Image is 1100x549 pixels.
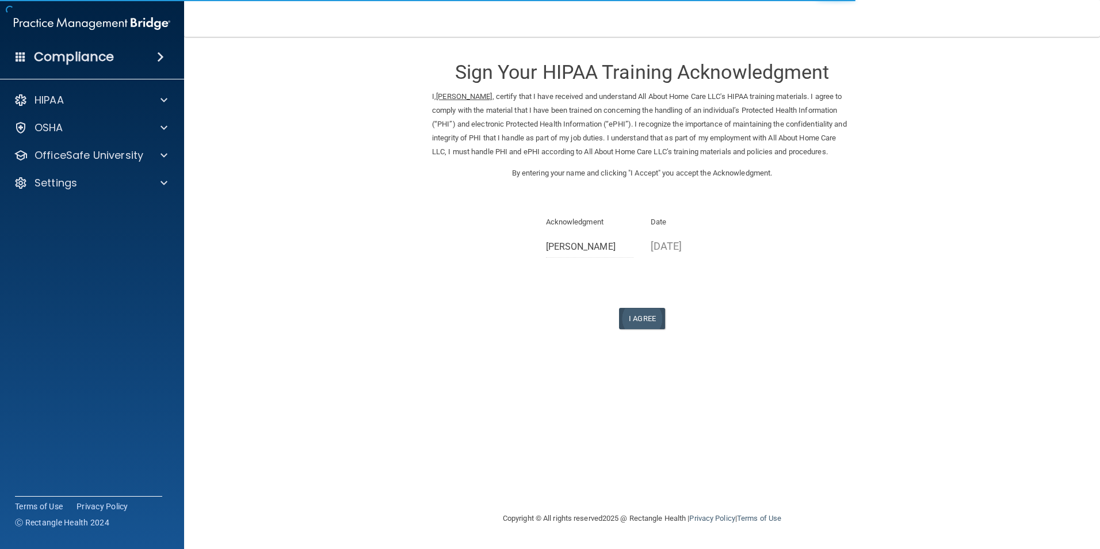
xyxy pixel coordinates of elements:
[619,308,665,329] button: I Agree
[15,501,63,512] a: Terms of Use
[77,501,128,512] a: Privacy Policy
[14,121,167,135] a: OSHA
[14,12,170,35] img: PMB logo
[432,90,852,159] p: I, , certify that I have received and understand All About Home Care LLC's HIPAA training materia...
[15,517,109,528] span: Ⓒ Rectangle Health 2024
[689,514,735,523] a: Privacy Policy
[34,49,114,65] h4: Compliance
[35,93,64,107] p: HIPAA
[436,92,492,101] ins: [PERSON_NAME]
[546,237,634,258] input: Full Name
[14,93,167,107] a: HIPAA
[432,166,852,180] p: By entering your name and clicking "I Accept" you accept the Acknowledgment.
[35,176,77,190] p: Settings
[14,176,167,190] a: Settings
[432,500,852,537] div: Copyright © All rights reserved 2025 @ Rectangle Health | |
[737,514,781,523] a: Terms of Use
[432,62,852,83] h3: Sign Your HIPAA Training Acknowledgment
[651,215,739,229] p: Date
[35,121,63,135] p: OSHA
[546,215,634,229] p: Acknowledgment
[651,237,739,256] p: [DATE]
[35,148,143,162] p: OfficeSafe University
[14,148,167,162] a: OfficeSafe University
